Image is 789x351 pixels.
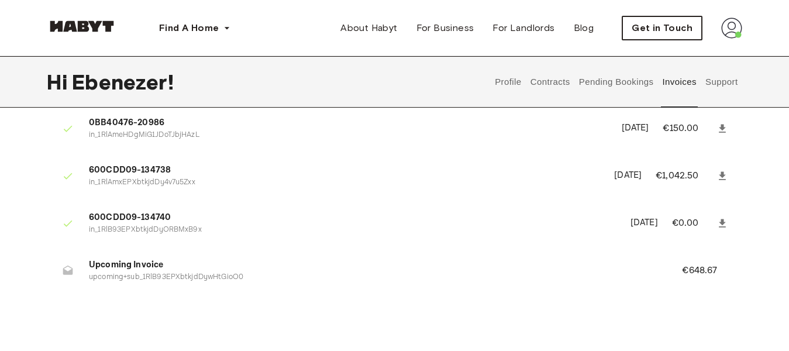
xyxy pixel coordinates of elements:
[340,21,397,35] span: About Habyt
[494,56,523,108] button: Profile
[622,16,702,40] button: Get in Touch
[331,16,406,40] a: About Habyt
[614,169,642,183] p: [DATE]
[491,56,742,108] div: user profile tabs
[721,18,742,39] img: avatar
[632,21,692,35] span: Get in Touch
[577,56,655,108] button: Pending Bookings
[682,264,733,278] p: €648.67
[529,56,571,108] button: Contracts
[672,216,714,230] p: €0.00
[89,116,608,130] span: 0BB40476-20986
[47,70,72,94] span: Hi
[150,16,240,40] button: Find A Home
[630,216,658,230] p: [DATE]
[89,272,654,283] p: upcoming+sub_1RlB93EPXbtkjdDywHtGioO0
[564,16,604,40] a: Blog
[72,70,173,94] span: Ebenezer !
[89,259,654,272] span: Upcoming Invoice
[663,122,714,136] p: €150.00
[89,225,616,236] p: in_1RlB93EPXbtkjdDyORBMxB9x
[656,169,714,183] p: €1,042.50
[574,21,594,35] span: Blog
[89,130,608,141] p: in_1RlAmeHDgMiG1JDoTJbjHAzL
[416,21,474,35] span: For Business
[622,122,649,135] p: [DATE]
[47,20,117,32] img: Habyt
[483,16,564,40] a: For Landlords
[704,56,739,108] button: Support
[407,16,484,40] a: For Business
[661,56,698,108] button: Invoices
[492,21,554,35] span: For Landlords
[89,164,600,177] span: 600CDD09-134738
[159,21,219,35] span: Find A Home
[89,211,616,225] span: 600CDD09-134740
[89,177,600,188] p: in_1RlAmxEPXbtkjdDy4v7u5Zxx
